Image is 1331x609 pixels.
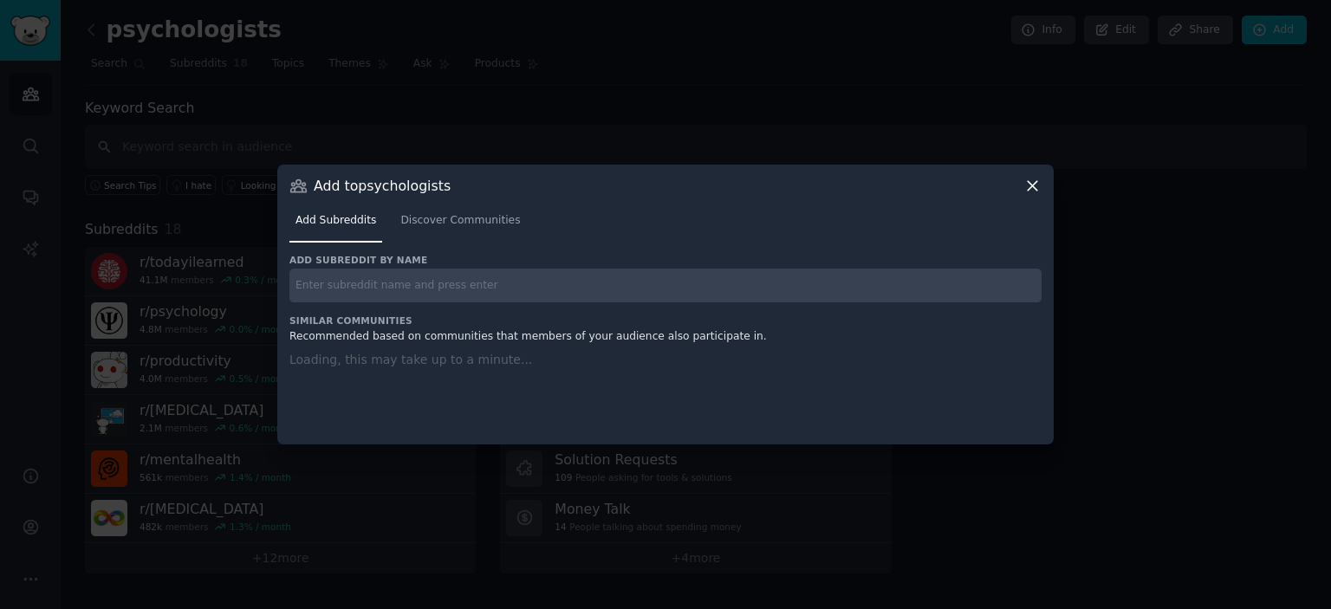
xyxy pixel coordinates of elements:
[289,269,1042,302] input: Enter subreddit name and press enter
[314,177,451,195] h3: Add to psychologists
[400,213,520,229] span: Discover Communities
[295,213,376,229] span: Add Subreddits
[289,351,1042,424] div: Loading, this may take up to a minute...
[394,207,526,243] a: Discover Communities
[289,254,1042,266] h3: Add subreddit by name
[289,314,1042,327] h3: Similar Communities
[289,207,382,243] a: Add Subreddits
[289,329,1042,345] div: Recommended based on communities that members of your audience also participate in.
